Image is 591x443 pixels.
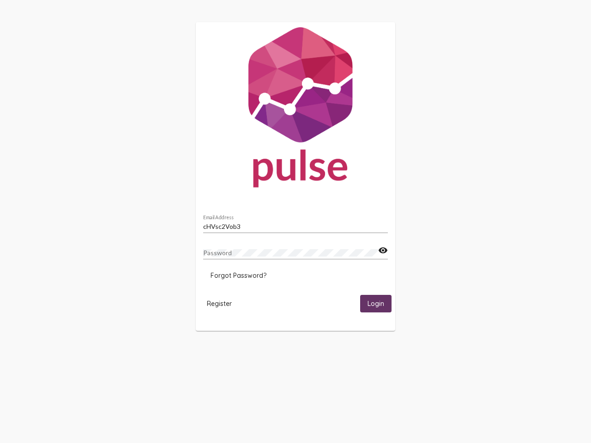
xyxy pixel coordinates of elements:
[360,295,392,312] button: Login
[207,299,232,308] span: Register
[368,300,384,308] span: Login
[203,267,274,284] button: Forgot Password?
[211,271,266,280] span: Forgot Password?
[196,22,395,197] img: Pulse For Good Logo
[378,245,388,256] mat-icon: visibility
[199,295,239,312] button: Register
